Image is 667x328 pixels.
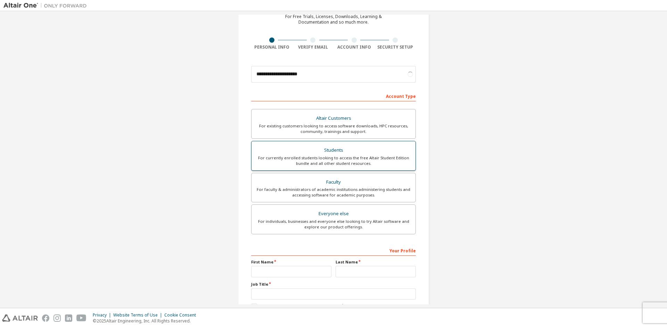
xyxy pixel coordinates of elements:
label: Last Name [336,259,416,265]
img: Altair One [3,2,90,9]
div: Your Profile [251,245,416,256]
div: Cookie Consent [164,312,200,318]
div: For currently enrolled students looking to access the free Altair Student Edition bundle and all ... [256,155,411,166]
label: I accept the [251,304,340,310]
div: Personal Info [251,44,293,50]
div: Students [256,145,411,155]
div: Account Type [251,90,416,101]
label: Job Title [251,281,416,287]
a: End-User License Agreement [283,304,340,310]
img: linkedin.svg [65,314,72,322]
div: For faculty & administrators of academic institutions administering students and accessing softwa... [256,187,411,198]
div: For individuals, businesses and everyone else looking to try Altair software and explore our prod... [256,219,411,230]
img: youtube.svg [76,314,87,322]
div: Account Info [333,44,375,50]
div: Security Setup [375,44,416,50]
img: facebook.svg [42,314,49,322]
img: altair_logo.svg [2,314,38,322]
div: Privacy [93,312,113,318]
div: For existing customers looking to access software downloads, HPC resources, community, trainings ... [256,123,411,134]
label: First Name [251,259,331,265]
p: © 2025 Altair Engineering, Inc. All Rights Reserved. [93,318,200,324]
div: For Free Trials, Licenses, Downloads, Learning & Documentation and so much more. [285,14,382,25]
div: Verify Email [293,44,334,50]
div: Website Terms of Use [113,312,164,318]
div: Faculty [256,177,411,187]
div: Altair Customers [256,113,411,123]
div: Everyone else [256,209,411,219]
img: instagram.svg [53,314,61,322]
